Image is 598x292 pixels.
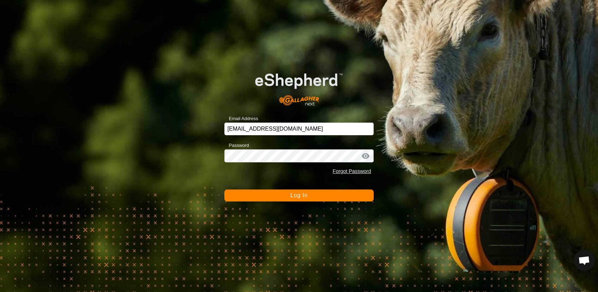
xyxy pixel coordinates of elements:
button: Log In [224,190,374,201]
span: Log In [290,192,307,198]
a: Forgot Password [332,168,371,174]
div: Open chat [574,250,595,271]
input: Email Address [224,123,374,135]
img: E-shepherd Logo [239,61,359,112]
label: Email Address [224,115,258,122]
label: Password [224,142,249,149]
